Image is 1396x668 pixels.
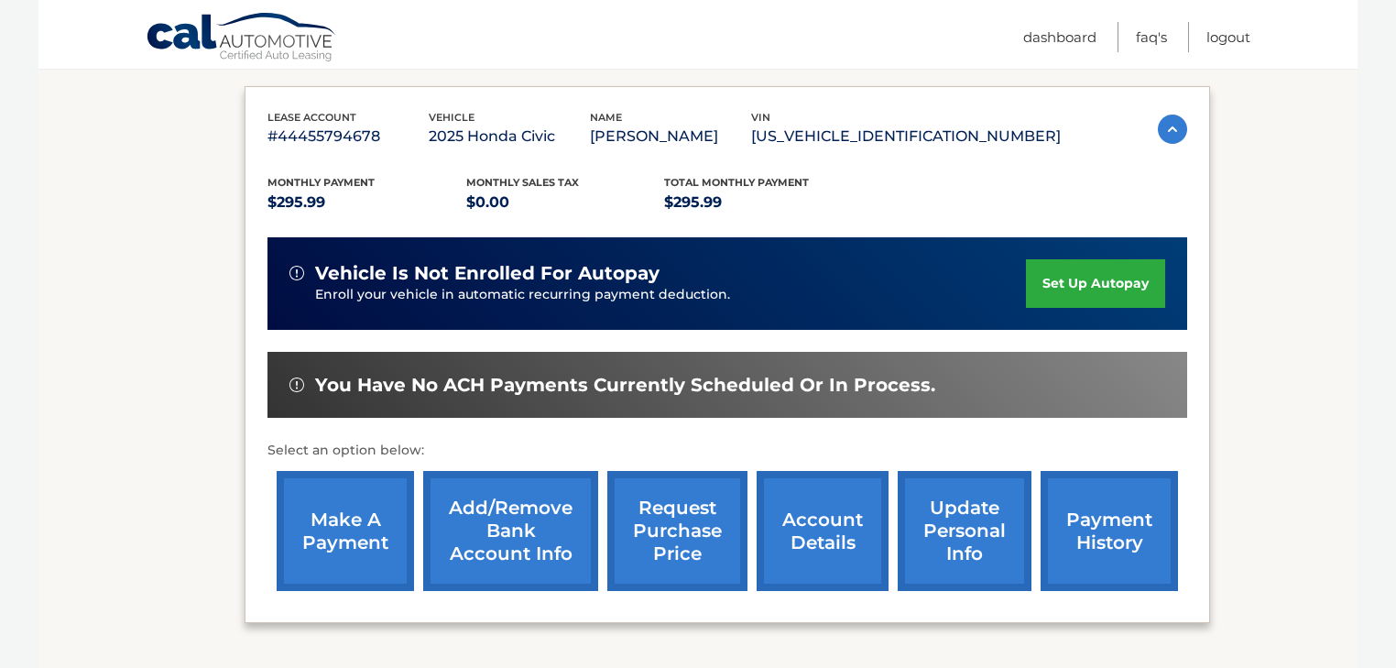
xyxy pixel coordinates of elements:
[267,440,1187,462] p: Select an option below:
[1023,22,1096,52] a: Dashboard
[315,285,1026,305] p: Enroll your vehicle in automatic recurring payment deduction.
[664,176,809,189] span: Total Monthly Payment
[466,176,579,189] span: Monthly sales Tax
[429,111,474,124] span: vehicle
[423,471,598,591] a: Add/Remove bank account info
[289,378,304,392] img: alert-white.svg
[1158,115,1187,144] img: accordion-active.svg
[1136,22,1167,52] a: FAQ's
[277,471,414,591] a: make a payment
[315,262,660,285] span: vehicle is not enrolled for autopay
[146,12,338,65] a: Cal Automotive
[267,190,466,215] p: $295.99
[1206,22,1250,52] a: Logout
[1041,471,1178,591] a: payment history
[267,111,356,124] span: lease account
[607,471,747,591] a: request purchase price
[751,111,770,124] span: vin
[267,176,375,189] span: Monthly Payment
[898,471,1031,591] a: update personal info
[267,124,429,149] p: #44455794678
[289,266,304,280] img: alert-white.svg
[1026,259,1165,308] a: set up autopay
[751,124,1061,149] p: [US_VEHICLE_IDENTIFICATION_NUMBER]
[757,471,889,591] a: account details
[466,190,665,215] p: $0.00
[429,124,590,149] p: 2025 Honda Civic
[590,124,751,149] p: [PERSON_NAME]
[664,190,863,215] p: $295.99
[590,111,622,124] span: name
[315,374,935,397] span: You have no ACH payments currently scheduled or in process.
